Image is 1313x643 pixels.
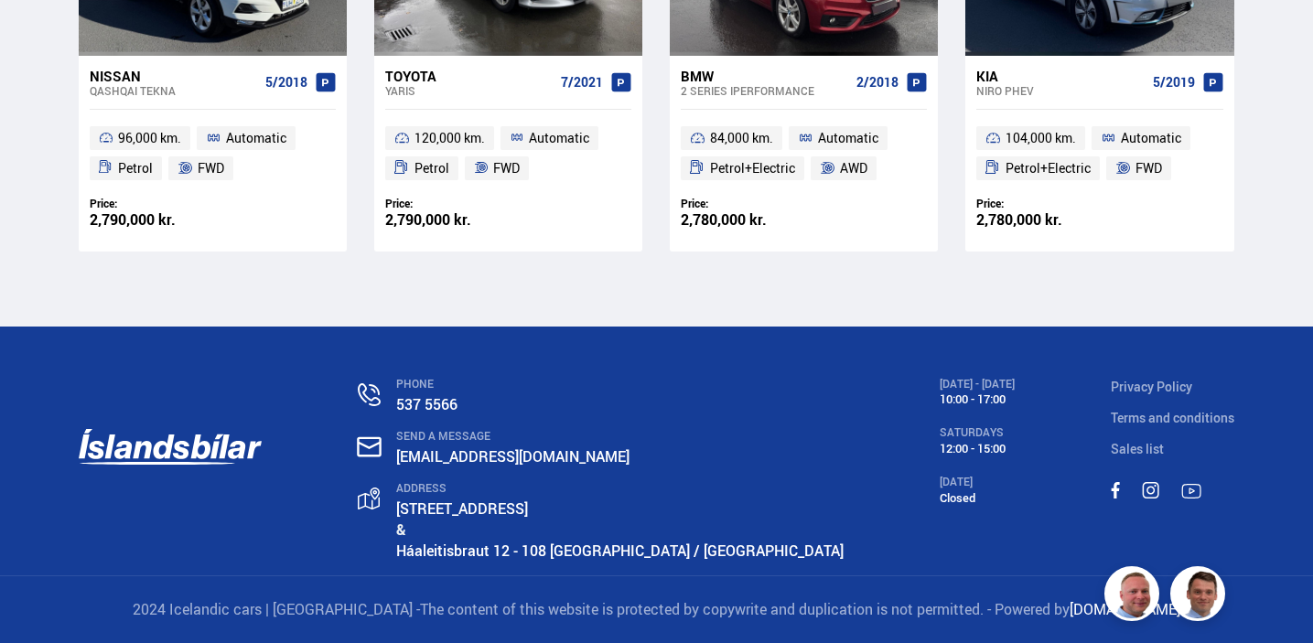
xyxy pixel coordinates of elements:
[265,73,307,91] font: 5/2018
[681,196,708,210] font: Price:
[90,196,117,210] font: Price:
[940,376,1015,391] font: [DATE] - [DATE]
[976,67,998,85] font: Kia
[1107,569,1162,624] img: siFngHWaQ9KaOqBr.png
[396,428,490,443] font: SEND A MESSAGE
[357,436,382,457] img: nHj8e-n-aHgjukTg.svg
[385,209,471,230] font: 2,790,000 kr.
[358,383,381,406] img: n0V2lOsqF3l1V2iz.svg
[840,159,867,177] font: AWD
[1153,73,1195,91] font: 5/2019
[710,129,773,146] font: 84,000 km.
[226,129,286,146] font: Automatic
[396,394,457,414] a: 537 5566
[385,83,415,98] font: Yaris
[681,67,714,85] font: BMW
[818,129,878,146] font: Automatic
[856,73,899,91] font: 2/2018
[90,67,141,85] font: Nissan
[396,541,844,561] a: Háaleitisbraut 12 - 108 [GEOGRAPHIC_DATA] / [GEOGRAPHIC_DATA]
[493,159,520,177] font: FWD
[1173,569,1228,624] img: FbJEzSuNWCJXmdc-.webp
[1121,129,1181,146] font: Automatic
[681,83,814,98] font: 2 series IPERFORMANCE
[198,159,224,177] font: FWD
[940,474,973,488] font: [DATE]
[1006,159,1091,177] font: Petrol+Electric
[79,56,347,252] a: Nissan Qashqai TEKNA 5/2018 96,000 km. Automatic Petrol FWD Price: 2,790,000 kr.
[90,83,176,98] font: Qashqai TEKNA
[987,599,1070,619] font: - Powered by
[1006,129,1076,146] font: 104,000 km.
[396,376,434,391] font: PHONE
[940,489,975,506] font: Closed
[1135,159,1162,177] font: FWD
[976,209,1062,230] font: 2,780,000 kr.
[118,129,181,146] font: 96,000 km.
[396,520,406,540] font: &
[940,440,1006,456] font: 12:00 - 15:00
[385,67,436,85] font: Toyota
[420,599,984,619] font: The content of this website is protected by copywrite and duplication is not permitted.
[1111,440,1164,457] a: Sales list
[1111,409,1234,426] a: Terms and conditions
[1070,599,1180,619] a: [DOMAIN_NAME]
[385,196,413,210] font: Price:
[90,209,176,230] font: 2,790,000 kr.
[414,159,449,177] font: Petrol
[358,488,380,510] img: gp4YpyYFnEr45R34.svg
[15,7,70,62] button: Open LiveChat chat interface
[133,599,420,619] font: 2024 Icelandic cars | [GEOGRAPHIC_DATA] -
[940,391,1006,407] font: 10:00 - 17:00
[965,56,1233,252] a: Kia Niro PHEV 5/2019 104,000 km. Automatic Petrol+Electric FWD Price: 2,780,000 kr.
[396,498,528,519] a: [STREET_ADDRESS]
[710,159,795,177] font: Petrol+Electric
[118,159,153,177] font: Petrol
[1111,378,1192,395] a: Privacy Policy
[414,129,485,146] font: 120,000 km.
[940,424,1004,439] font: SATURDAYS
[529,129,589,146] font: Automatic
[396,480,447,495] font: ADDRESS
[561,73,603,91] font: 7/2021
[670,56,938,252] a: BMW 2 series IPERFORMANCE 2/2018 84,000 km. Automatic Petrol+Electric AWD Price: 2,780,000 kr.
[976,196,1004,210] font: Price:
[681,209,767,230] font: 2,780,000 kr.
[374,56,642,252] a: Toyota Yaris 7/2021 120,000 km. Automatic Petrol FWD Price: 2,790,000 kr.
[976,83,1034,98] font: Niro PHEV
[396,446,630,466] a: [EMAIL_ADDRESS][DOMAIN_NAME]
